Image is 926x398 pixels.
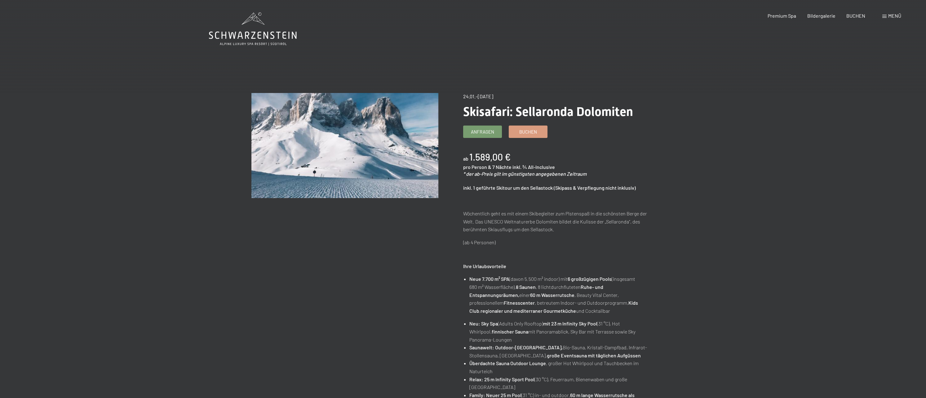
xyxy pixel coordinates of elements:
[463,164,491,170] span: pro Person &
[543,321,597,326] strong: mit 23 m Infinity Sky Pool
[568,276,612,282] strong: 6 großzügigen Pools
[469,360,546,366] strong: Überdachte Sauna Outdoor Lounge
[469,284,603,298] strong: Ruhe- und Entspannungsräumen,
[469,375,650,391] li: (30 °C), Feuerraum, Bienenwaben und große [GEOGRAPHIC_DATA]
[807,13,835,19] a: Bildergalerie
[251,93,438,198] img: Skisafari: Sellaronda Dolomiten
[469,321,498,326] strong: Neu: Sky Spa
[469,392,521,398] strong: Family: Neuer 25 m Pool
[469,151,511,162] b: 1.589,00 €
[768,13,796,19] a: Premium Spa
[469,300,638,314] strong: Kids Club
[469,376,534,382] strong: Relax: 25 m Infinity Sport Pool
[463,263,506,269] strong: Ihre Urlaubsvorteile
[530,292,574,298] strong: 60 m Wasserrutsche
[463,126,502,138] a: Anfragen
[846,13,865,19] a: BUCHEN
[519,129,537,135] span: Buchen
[469,320,650,343] li: (Adults Only Rooftop) (31 °C), Hot Whirlpool, mit Panoramablick, Sky Bar mit Terrasse sowie Sky P...
[469,343,650,359] li: Bio-Sauna, Kristall-Dampfbad, Infrarot-Stollensauna, [GEOGRAPHIC_DATA],
[463,210,650,233] p: Wöchentlich geht es mit einem Skibegleiter zum Pistenspaß in die schönsten Berge der Welt. Das UN...
[516,284,536,290] strong: 8 Saunen
[463,185,636,191] strong: inkl. 1 geführte Skitour um den Sellastock (Skipass & Verpflegung nicht inklusiv)
[463,156,468,161] span: ab
[469,359,650,375] li: , großer Hot Whirlpool und Tauchbecken im Naturteich
[509,126,547,138] a: Buchen
[492,164,512,170] span: 7 Nächte
[469,275,650,315] li: (davon 5.500 m² indoor) mit (insgesamt 680 m² Wasserfläche), , 8 lichtdurchfluteten einer , Beaut...
[463,171,587,177] em: * der ab-Preis gilt im günstigsten angegebenen Zeitraum
[471,129,494,135] span: Anfragen
[512,164,555,170] span: inkl. ¾ All-Inclusive
[547,352,641,358] strong: große Eventsauna mit täglichen Aufgüssen
[469,344,563,350] strong: Saunawelt: Outdoor-[GEOGRAPHIC_DATA],
[492,329,528,334] strong: finnischer Sauna
[469,276,509,282] strong: Neue 7.700 m² SPA
[463,238,650,246] p: (ab 4 Personen)
[888,13,901,19] span: Menü
[463,93,493,99] span: 24.01.–[DATE]
[481,308,576,314] strong: regionaler und mediterraner Gourmetküche
[463,104,633,119] span: Skisafari: Sellaronda Dolomiten
[504,300,535,306] strong: Fitnesscenter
